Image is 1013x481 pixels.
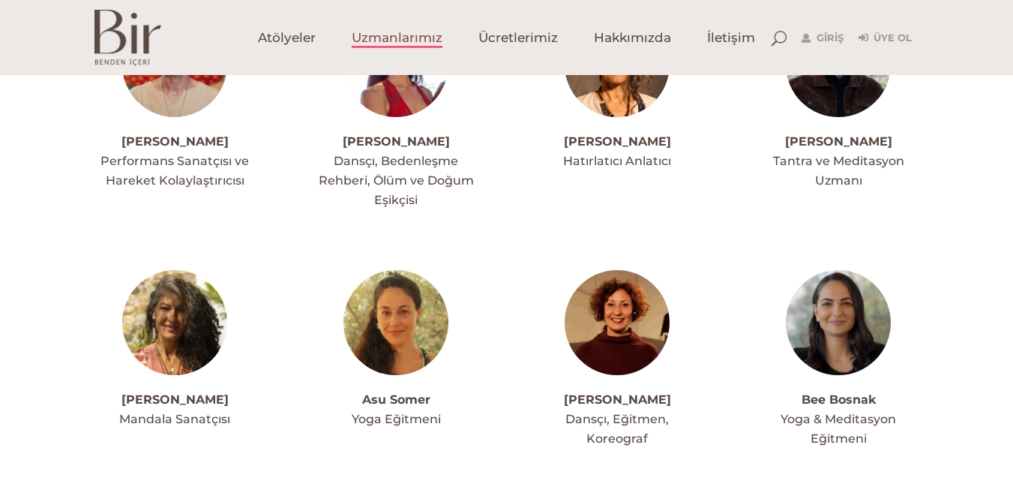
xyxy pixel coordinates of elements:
[707,29,755,47] span: İletişim
[119,412,230,426] span: Mandala Sanatçısı
[122,270,227,375] img: aslihanprofil-300x300.jpg
[121,392,229,407] a: [PERSON_NAME]
[352,29,442,47] span: Uzmanlarımız
[785,134,892,149] a: [PERSON_NAME]
[352,412,441,426] span: Yoga Eğitmeni
[121,134,229,149] a: [PERSON_NAME]
[802,392,876,407] a: Bee Bosnak
[258,29,316,47] span: Atölyeler
[564,134,671,149] a: [PERSON_NAME]
[563,154,671,168] span: Hatırlatıcı Anlatıcı
[802,29,844,47] a: Giriş
[564,392,671,407] a: [PERSON_NAME]
[786,270,891,375] img: beeprofil-300x300.jpg
[343,270,448,375] img: asuprofil-300x300.jpg
[859,29,912,47] a: Üye Ol
[565,270,670,375] img: baharprofil-300x300.jpg
[781,412,896,446] span: Yoga & Meditasyon Eğitmeni
[100,154,249,188] span: Performans Sanatçısı ve Hareket Kolaylaştırıcısı
[594,29,671,47] span: Hakkımızda
[343,134,450,149] a: [PERSON_NAME]
[773,154,904,188] span: Tantra ve Meditasyon Uzmanı
[478,29,558,47] span: Ücretlerimiz
[319,154,474,207] span: Dansçı, Bedenleşme Rehberi, Ölüm ve Doğum Eşikçisi
[362,392,430,407] a: Asu Somer
[565,412,669,446] span: Dansçı, Eğitmen, Koreograf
